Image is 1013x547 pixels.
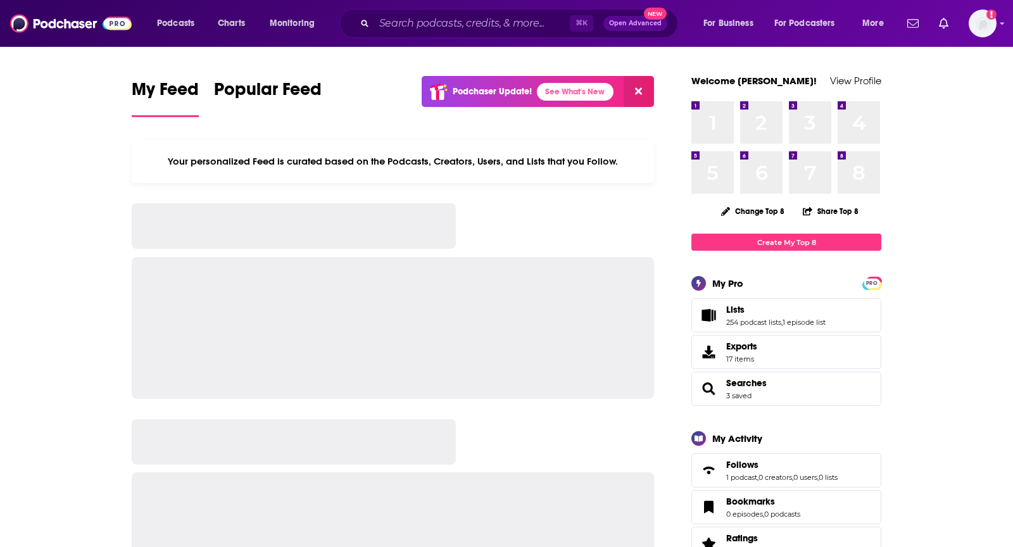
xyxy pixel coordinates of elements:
[696,343,721,361] span: Exports
[864,278,879,287] a: PRO
[570,15,593,32] span: ⌘ K
[817,473,819,482] span: ,
[726,459,758,470] span: Follows
[148,13,211,34] button: open menu
[374,13,570,34] input: Search podcasts, credits, & more...
[537,83,613,101] a: See What's New
[793,473,817,482] a: 0 users
[934,13,953,34] a: Show notifications dropdown
[764,510,800,519] a: 0 podcasts
[758,473,792,482] a: 0 creators
[703,15,753,32] span: For Business
[453,86,532,97] p: Podchaser Update!
[766,13,853,34] button: open menu
[696,380,721,398] a: Searches
[726,496,775,507] span: Bookmarks
[853,13,900,34] button: open menu
[214,79,322,117] a: Popular Feed
[696,498,721,516] a: Bookmarks
[726,304,745,315] span: Lists
[726,355,757,363] span: 17 items
[969,9,997,37] button: Show profile menu
[691,490,881,524] span: Bookmarks
[691,75,817,87] a: Welcome [PERSON_NAME]!
[864,279,879,288] span: PRO
[261,13,331,34] button: open menu
[691,298,881,332] span: Lists
[726,473,757,482] a: 1 podcast
[157,15,194,32] span: Podcasts
[695,13,769,34] button: open menu
[691,453,881,487] span: Follows
[691,372,881,406] span: Searches
[712,277,743,289] div: My Pro
[819,473,838,482] a: 0 lists
[902,13,924,34] a: Show notifications dropdown
[726,532,758,544] span: Ratings
[644,8,667,20] span: New
[792,473,793,482] span: ,
[726,510,763,519] a: 0 episodes
[210,13,253,34] a: Charts
[986,9,997,20] svg: Add a profile image
[969,9,997,37] span: Logged in as TeemsPR
[696,306,721,324] a: Lists
[757,473,758,482] span: ,
[726,341,757,352] span: Exports
[726,391,752,400] a: 3 saved
[969,9,997,37] img: User Profile
[726,304,826,315] a: Lists
[783,318,826,327] a: 1 episode list
[830,75,881,87] a: View Profile
[726,459,838,470] a: Follows
[609,20,662,27] span: Open Advanced
[691,335,881,369] a: Exports
[696,462,721,479] a: Follows
[218,15,245,32] span: Charts
[132,79,199,117] a: My Feed
[351,9,690,38] div: Search podcasts, credits, & more...
[726,377,767,389] a: Searches
[714,203,792,219] button: Change Top 8
[763,510,764,519] span: ,
[802,199,859,223] button: Share Top 8
[10,11,132,35] img: Podchaser - Follow, Share and Rate Podcasts
[726,496,800,507] a: Bookmarks
[270,15,315,32] span: Monitoring
[774,15,835,32] span: For Podcasters
[132,140,654,183] div: Your personalized Feed is curated based on the Podcasts, Creators, Users, and Lists that you Follow.
[862,15,884,32] span: More
[214,79,322,108] span: Popular Feed
[691,234,881,251] a: Create My Top 8
[712,432,762,444] div: My Activity
[726,532,800,544] a: Ratings
[781,318,783,327] span: ,
[603,16,667,31] button: Open AdvancedNew
[132,79,199,108] span: My Feed
[726,318,781,327] a: 254 podcast lists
